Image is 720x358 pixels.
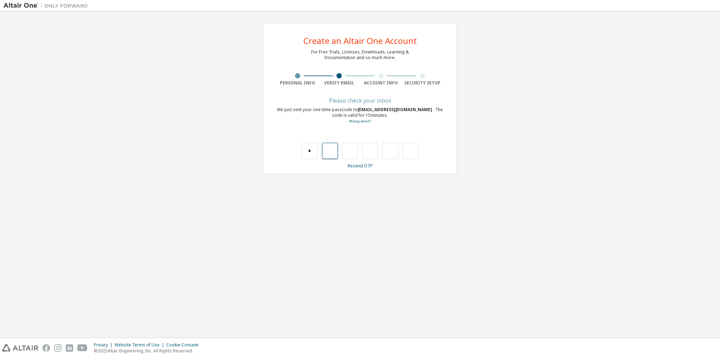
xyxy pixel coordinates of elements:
img: youtube.svg [77,344,88,352]
img: facebook.svg [43,344,50,352]
a: Resend OTP [348,163,373,169]
div: Personal Info [277,80,319,86]
img: altair_logo.svg [2,344,38,352]
div: Security Setup [402,80,444,86]
img: linkedin.svg [66,344,73,352]
div: Account Info [360,80,402,86]
img: instagram.svg [54,344,62,352]
div: We just sent your one-time passcode to . The code is valid for 15 minutes. [277,107,443,124]
div: Please check your inbox [277,98,443,103]
span: [EMAIL_ADDRESS][DOMAIN_NAME] [358,107,433,113]
img: Altair One [4,2,91,9]
div: Cookie Consent [166,342,202,348]
div: Create an Altair One Account [303,37,417,45]
div: Website Terms of Use [115,342,166,348]
a: Go back to the registration form [349,119,371,123]
div: Privacy [94,342,115,348]
div: For Free Trials, Licenses, Downloads, Learning & Documentation and so much more. [311,49,409,60]
div: Verify Email [319,80,360,86]
p: © 2025 Altair Engineering, Inc. All Rights Reserved. [94,348,202,354]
